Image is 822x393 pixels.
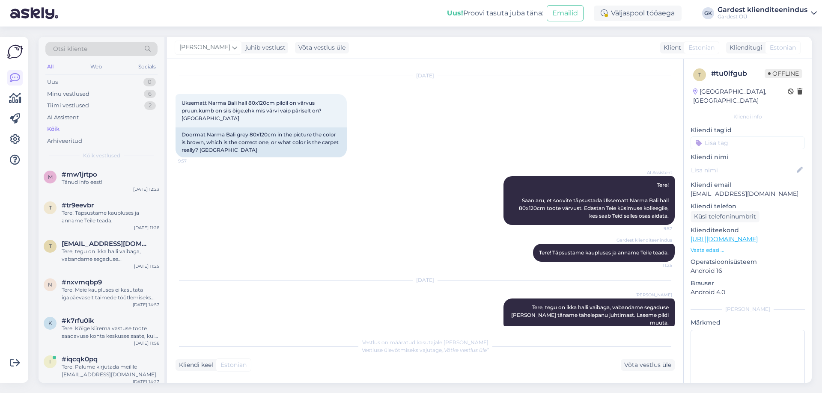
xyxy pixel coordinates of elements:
[295,42,349,53] div: Võta vestlus üle
[62,209,159,225] div: Tere! Täpsustame kaupluses ja anname Teile teada.
[144,90,156,98] div: 6
[691,266,805,275] p: Android 16
[698,71,701,78] span: t
[133,186,159,192] div: [DATE] 12:23
[133,378,159,385] div: [DATE] 14:27
[182,100,322,121] span: Uksematt Narma Bali hall 80x120cm pildil on värvus pruun,kumb on siis õige,ehk mis värvi vaip pär...
[133,301,159,308] div: [DATE] 14:57
[718,6,807,13] div: Gardest klienditeenindus
[691,257,805,266] p: Operatsioonisüsteem
[47,125,60,133] div: Kõik
[220,360,247,369] span: Estonian
[362,339,488,346] span: Vestlus on määratud kasutajale [PERSON_NAME]
[47,137,82,145] div: Arhiveeritud
[691,126,805,135] p: Kliendi tag'id
[62,178,159,186] div: Tänud info eest!
[688,43,715,52] span: Estonian
[702,7,714,19] div: GK
[547,5,584,21] button: Emailid
[144,101,156,110] div: 2
[442,347,489,353] i: „Võtke vestlus üle”
[711,68,765,79] div: # tu0lfgub
[635,292,672,298] span: [PERSON_NAME]
[49,243,52,249] span: T
[134,263,159,269] div: [DATE] 11:25
[691,202,805,211] p: Kliendi telefon
[691,153,805,162] p: Kliendi nimi
[691,113,805,121] div: Kliendi info
[62,171,97,178] span: #mw1jrtpo
[62,240,151,248] span: Trinzza@gmail.com
[539,249,669,256] span: Tere! Täpsustame kaupluses ja anname Teile teada.
[691,279,805,288] p: Brauser
[519,182,670,219] span: Tere! Saan aru, et soovite täpsustada Uksematt Narma Bali hall 80x120cm toote värvust. Edastan Te...
[45,61,55,72] div: All
[179,43,230,52] span: [PERSON_NAME]
[640,225,672,232] span: 9:57
[447,9,463,17] b: Uus!
[134,340,159,346] div: [DATE] 11:56
[718,13,807,20] div: Gardest OÜ
[176,72,675,80] div: [DATE]
[176,276,675,284] div: [DATE]
[362,347,489,353] span: Vestluse ülevõtmiseks vajutage
[691,136,805,149] input: Lisa tag
[62,317,94,325] span: #k7rfu0ik
[616,237,672,243] span: Gardest klienditeenindus
[660,43,681,52] div: Klient
[691,165,795,175] input: Lisa nimi
[511,304,670,326] span: Tere, tegu on ikka halli vaibaga, vabandame segaduse [PERSON_NAME] täname tähelepanu juhtimast. L...
[83,152,120,160] span: Kõik vestlused
[48,174,53,180] span: m
[691,189,805,198] p: [EMAIL_ADDRESS][DOMAIN_NAME]
[47,90,89,98] div: Minu vestlused
[691,211,759,222] div: Küsi telefoninumbrit
[47,113,79,122] div: AI Assistent
[691,180,805,189] p: Kliendi email
[49,204,52,211] span: t
[691,246,805,254] p: Vaata edasi ...
[765,69,802,78] span: Offline
[594,6,682,21] div: Väljaspool tööaega
[691,226,805,235] p: Klienditeekond
[137,61,158,72] div: Socials
[7,44,23,60] img: Askly Logo
[47,101,89,110] div: Tiimi vestlused
[48,320,52,326] span: k
[640,169,672,176] span: AI Assistent
[134,225,159,231] div: [DATE] 11:26
[640,262,672,269] span: 11:25
[62,278,102,286] span: #nxvmqbp9
[693,87,788,105] div: [GEOGRAPHIC_DATA], [GEOGRAPHIC_DATA]
[176,360,213,369] div: Kliendi keel
[89,61,104,72] div: Web
[691,318,805,327] p: Märkmed
[62,248,159,263] div: Tere, tegu on ikka halli vaibaga, vabandame segaduse [PERSON_NAME] täname tähelepanu juhtimast. L...
[178,158,210,164] span: 9:57
[691,305,805,313] div: [PERSON_NAME]
[691,288,805,297] p: Android 4.0
[62,363,159,378] div: Tere! Palume kirjutada meilile [EMAIL_ADDRESS][DOMAIN_NAME].
[62,201,94,209] span: #tr9eevbr
[176,127,347,157] div: Doormat Narma Bali grey 80x120cm in the picture the color is brown, which is the correct one, or ...
[691,235,758,243] a: [URL][DOMAIN_NAME]
[447,8,543,18] div: Proovi tasuta juba täna:
[48,281,52,288] span: n
[143,78,156,86] div: 0
[242,43,286,52] div: juhib vestlust
[53,44,87,53] span: Otsi kliente
[49,358,51,365] span: i
[62,325,159,340] div: Tere! Kõige kiirema vastuse toote saadavuse kohta keskuses saate, kui helistate telefonil 741 2110.
[47,78,58,86] div: Uus
[62,286,159,301] div: Tere! Meie kaupluses ei kasutata igapäevaselt taimede töötlemiseks keemilisi pestitsiide. Kahjuri...
[62,355,98,363] span: #iqcqk0pq
[621,359,675,371] div: Võta vestlus üle
[718,6,817,20] a: Gardest klienditeenindusGardest OÜ
[770,43,796,52] span: Estonian
[726,43,762,52] div: Klienditugi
